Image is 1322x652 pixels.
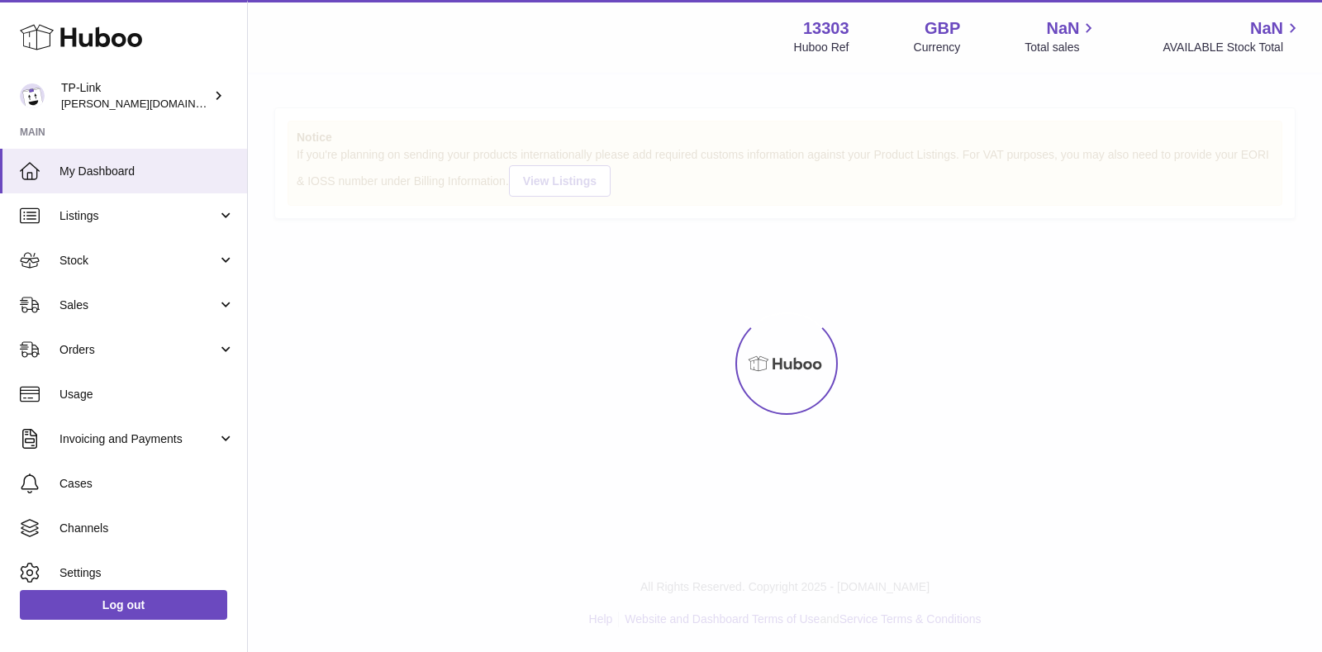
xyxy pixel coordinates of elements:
[1025,17,1098,55] a: NaN Total sales
[59,164,235,179] span: My Dashboard
[59,342,217,358] span: Orders
[20,590,227,620] a: Log out
[1250,17,1283,40] span: NaN
[20,83,45,108] img: susie.li@tp-link.com
[59,521,235,536] span: Channels
[1046,17,1079,40] span: NaN
[59,565,235,581] span: Settings
[914,40,961,55] div: Currency
[59,387,235,402] span: Usage
[1163,17,1302,55] a: NaN AVAILABLE Stock Total
[61,80,210,112] div: TP-Link
[1163,40,1302,55] span: AVAILABLE Stock Total
[925,17,960,40] strong: GBP
[59,297,217,313] span: Sales
[59,476,235,492] span: Cases
[803,17,849,40] strong: 13303
[59,253,217,269] span: Stock
[1025,40,1098,55] span: Total sales
[61,97,417,110] span: [PERSON_NAME][DOMAIN_NAME][EMAIL_ADDRESS][DOMAIN_NAME]
[59,208,217,224] span: Listings
[59,431,217,447] span: Invoicing and Payments
[794,40,849,55] div: Huboo Ref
